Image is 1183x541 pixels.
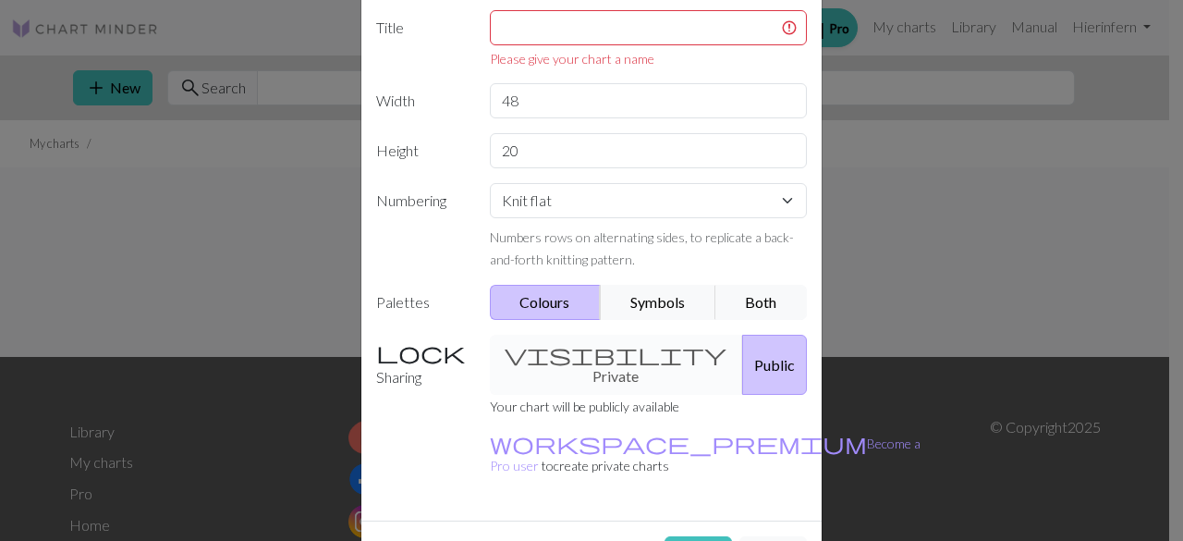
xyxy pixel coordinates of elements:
[715,285,808,320] button: Both
[490,436,921,473] small: to create private charts
[490,430,867,456] span: workspace_premium
[365,83,479,118] label: Width
[365,335,479,395] label: Sharing
[490,49,808,68] div: Please give your chart a name
[365,10,479,68] label: Title
[490,229,794,267] small: Numbers rows on alternating sides, to replicate a back-and-forth knitting pattern.
[365,133,479,168] label: Height
[490,285,602,320] button: Colours
[742,335,807,395] button: Public
[490,436,921,473] a: Become a Pro user
[600,285,716,320] button: Symbols
[365,285,479,320] label: Palettes
[490,399,679,414] small: Your chart will be publicly available
[365,183,479,270] label: Numbering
